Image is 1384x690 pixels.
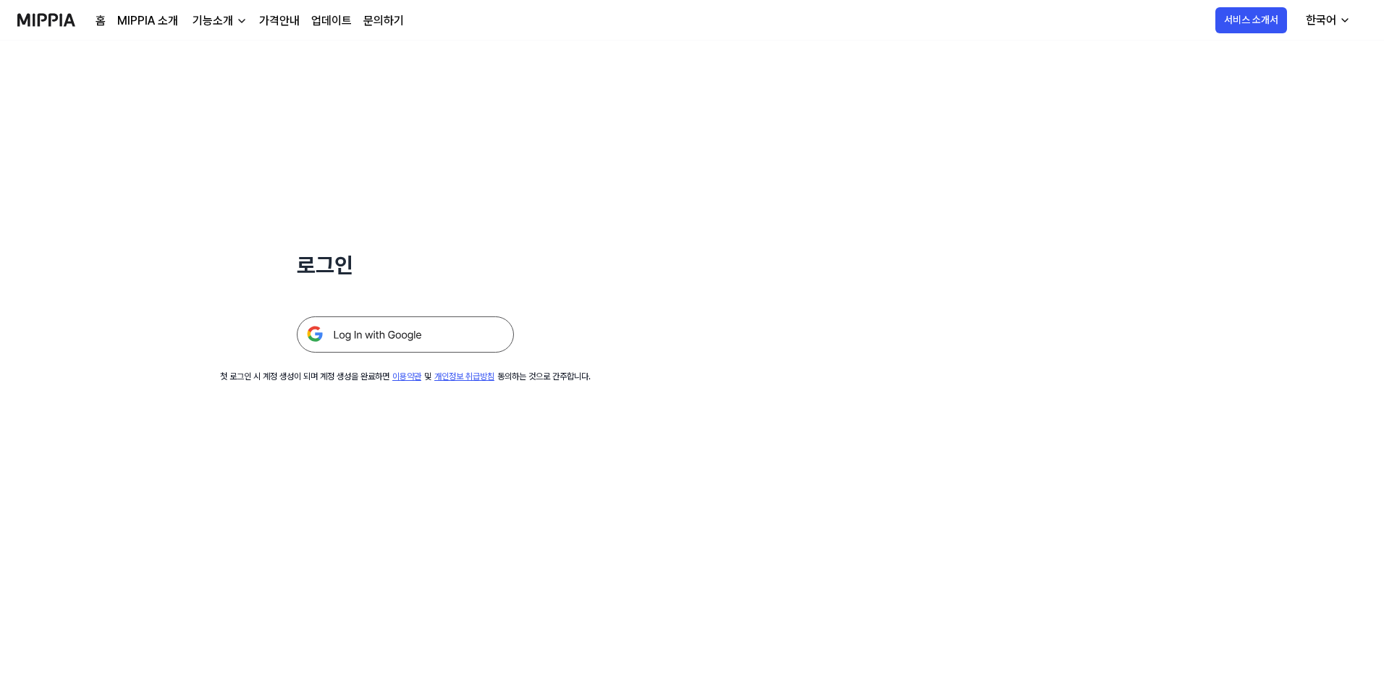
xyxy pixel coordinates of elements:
button: 서비스 소개서 [1215,7,1287,33]
div: 첫 로그인 시 계정 생성이 되며 계정 생성을 완료하면 및 동의하는 것으로 간주합니다. [220,370,591,383]
img: 구글 로그인 버튼 [297,316,514,353]
a: MIPPIA 소개 [117,12,178,30]
a: 가격안내 [259,12,300,30]
button: 한국어 [1294,6,1359,35]
a: 이용약관 [392,371,421,382]
h1: 로그인 [297,249,514,282]
a: 홈 [96,12,106,30]
a: 업데이트 [311,12,352,30]
button: 기능소개 [190,12,248,30]
div: 한국어 [1303,12,1339,29]
a: 문의하기 [363,12,404,30]
div: 기능소개 [190,12,236,30]
img: down [236,15,248,27]
a: 개인정보 취급방침 [434,371,494,382]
